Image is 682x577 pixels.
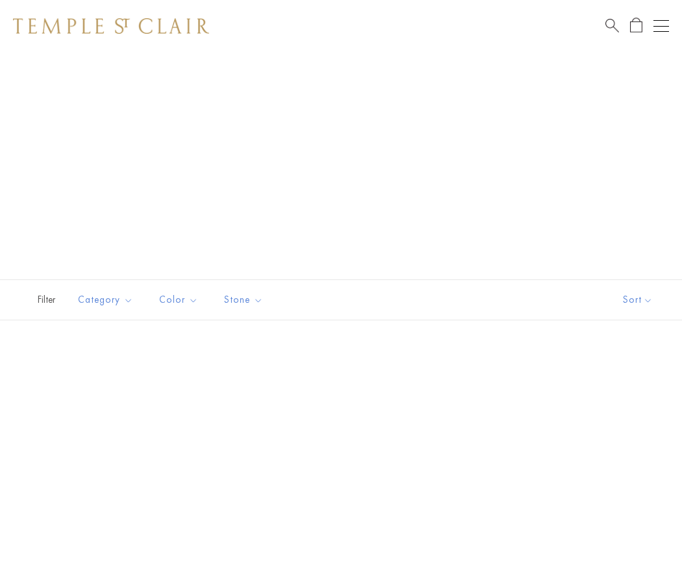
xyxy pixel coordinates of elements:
[653,18,669,34] button: Open navigation
[13,18,209,34] img: Temple St. Clair
[214,285,273,314] button: Stone
[153,292,208,308] span: Color
[630,18,642,34] a: Open Shopping Bag
[594,280,682,320] button: Show sort by
[605,18,619,34] a: Search
[149,285,208,314] button: Color
[71,292,143,308] span: Category
[218,292,273,308] span: Stone
[68,285,143,314] button: Category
